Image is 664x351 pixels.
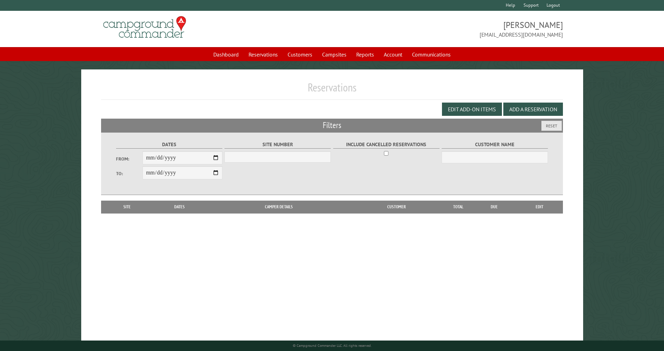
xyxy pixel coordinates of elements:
[101,14,188,41] img: Campground Commander
[283,48,316,61] a: Customers
[333,141,440,149] label: Include Cancelled Reservations
[541,121,562,131] button: Reset
[101,81,563,100] h1: Reservations
[516,201,563,213] th: Edit
[293,343,372,348] small: © Campground Commander LLC. All rights reserved.
[101,119,563,132] h2: Filters
[318,48,351,61] a: Campsites
[116,170,143,177] label: To:
[332,19,563,39] span: [PERSON_NAME] [EMAIL_ADDRESS][DOMAIN_NAME]
[224,141,331,149] label: Site Number
[105,201,150,213] th: Site
[150,201,209,213] th: Dates
[116,156,143,162] label: From:
[348,201,444,213] th: Customer
[444,201,472,213] th: Total
[503,103,563,116] button: Add a Reservation
[209,201,348,213] th: Camper Details
[442,141,548,149] label: Customer Name
[244,48,282,61] a: Reservations
[209,48,243,61] a: Dashboard
[442,103,502,116] button: Edit Add-on Items
[116,141,222,149] label: Dates
[352,48,378,61] a: Reports
[408,48,455,61] a: Communications
[472,201,516,213] th: Due
[380,48,406,61] a: Account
